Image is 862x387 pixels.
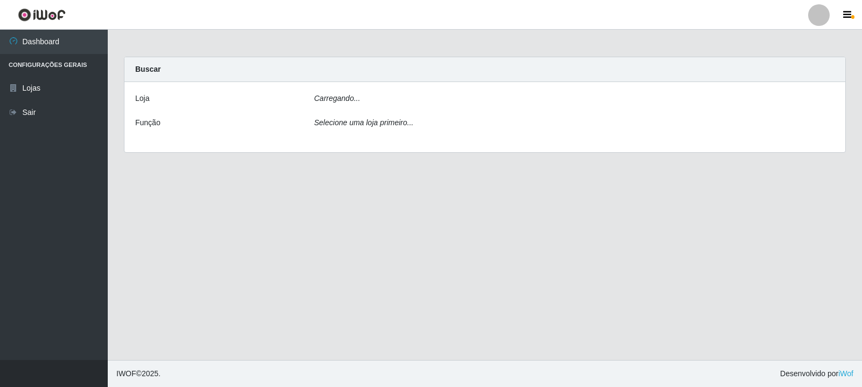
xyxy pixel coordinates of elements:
[116,368,161,379] span: © 2025 .
[780,368,853,379] span: Desenvolvido por
[116,369,136,378] span: IWOF
[314,118,413,127] i: Selecione uma loja primeiro...
[838,369,853,378] a: iWof
[135,117,161,128] label: Função
[314,94,360,103] i: Carregando...
[18,8,66,22] img: CoreUI Logo
[135,93,149,104] label: Loja
[135,65,161,73] strong: Buscar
